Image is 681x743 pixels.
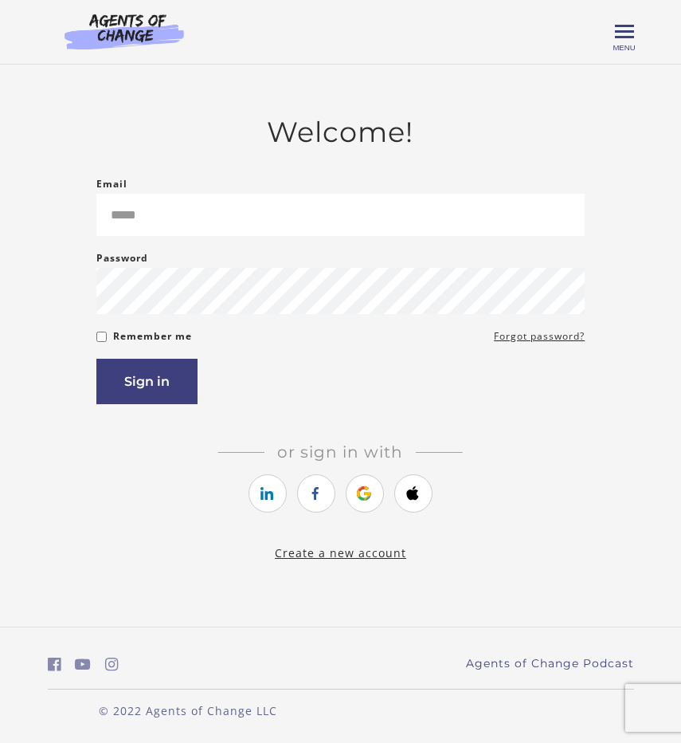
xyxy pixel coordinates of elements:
label: Email [96,175,127,194]
a: https://courses.thinkific.com/users/auth/apple?ss%5Breferral%5D=&ss%5Buser_return_to%5D=&ss%5Bvis... [394,474,432,513]
span: Toggle menu [615,30,634,33]
h2: Welcome! [96,116,585,149]
a: https://www.youtube.com/c/AgentsofChangeTestPrepbyMeaganMitchell (Open in a new window) [75,653,91,676]
a: Forgot password? [494,327,585,346]
a: https://courses.thinkific.com/users/auth/linkedin?ss%5Breferral%5D=&ss%5Buser_return_to%5D=&ss%5B... [249,474,287,513]
label: Password [96,249,148,268]
button: Toggle menu Menu [615,22,634,41]
i: https://www.facebook.com/groups/aswbtestprep (Open in a new window) [48,657,61,672]
label: Remember me [113,327,192,346]
a: https://courses.thinkific.com/users/auth/google?ss%5Breferral%5D=&ss%5Buser_return_to%5D=&ss%5Bvi... [346,474,384,513]
img: Agents of Change Logo [48,13,201,49]
a: https://www.facebook.com/groups/aswbtestprep (Open in a new window) [48,653,61,676]
p: © 2022 Agents of Change LLC [48,702,328,719]
span: Or sign in with [264,442,416,462]
i: https://www.youtube.com/c/AgentsofChangeTestPrepbyMeaganMitchell (Open in a new window) [75,657,91,672]
a: https://courses.thinkific.com/users/auth/facebook?ss%5Breferral%5D=&ss%5Buser_return_to%5D=&ss%5B... [297,474,335,513]
span: Menu [613,43,635,52]
a: Agents of Change Podcast [466,655,634,672]
a: Create a new account [275,545,406,560]
a: https://www.instagram.com/agentsofchangeprep/ (Open in a new window) [105,653,119,676]
button: Sign in [96,359,198,404]
i: https://www.instagram.com/agentsofchangeprep/ (Open in a new window) [105,657,119,672]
